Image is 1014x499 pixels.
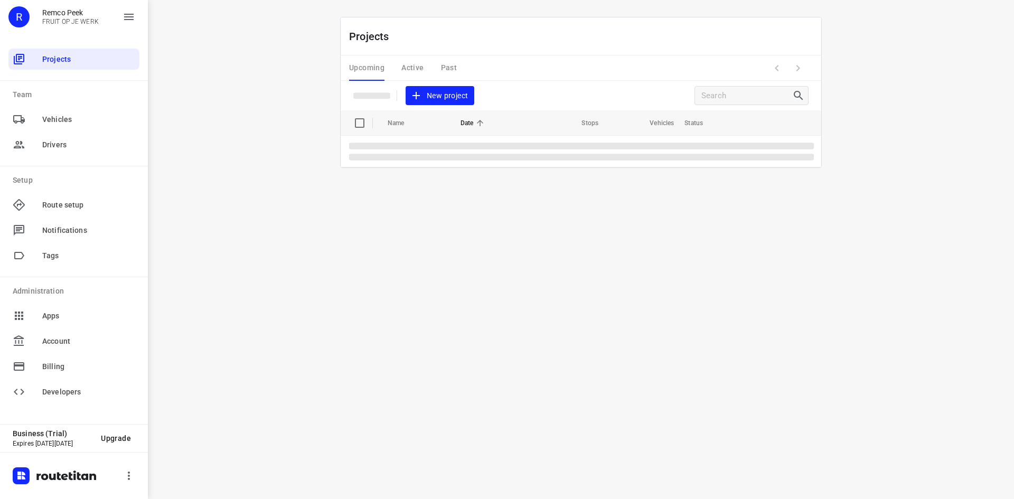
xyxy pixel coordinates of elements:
span: Notifications [42,225,135,236]
span: Route setup [42,200,135,211]
p: Setup [13,175,139,186]
div: Tags [8,245,139,266]
div: Vehicles [8,109,139,130]
span: Tags [42,250,135,261]
span: Status [684,117,717,129]
span: Next Page [787,58,809,79]
div: Route setup [8,194,139,215]
div: Developers [8,381,139,402]
div: Apps [8,305,139,326]
p: Projects [349,29,398,44]
p: Team [13,89,139,100]
span: Name [388,117,418,129]
span: Apps [42,310,135,322]
div: Billing [8,356,139,377]
span: Vehicles [636,117,674,129]
button: Upgrade [92,429,139,448]
span: Previous Page [766,58,787,79]
span: Stops [568,117,598,129]
div: R [8,6,30,27]
p: Administration [13,286,139,297]
span: Date [461,117,487,129]
div: Drivers [8,134,139,155]
p: FRUIT OP JE WERK [42,18,99,25]
div: Projects [8,49,139,70]
p: Remco Peek [42,8,99,17]
div: Account [8,331,139,352]
button: New project [406,86,474,106]
span: Account [42,336,135,347]
span: Drivers [42,139,135,150]
span: Billing [42,361,135,372]
p: Expires [DATE][DATE] [13,440,92,447]
span: Vehicles [42,114,135,125]
div: Search [792,89,808,102]
span: Projects [42,54,135,65]
span: Upgrade [101,434,131,442]
input: Search projects [701,88,792,104]
p: Business (Trial) [13,429,92,438]
span: New project [412,89,468,102]
span: Developers [42,387,135,398]
div: Notifications [8,220,139,241]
